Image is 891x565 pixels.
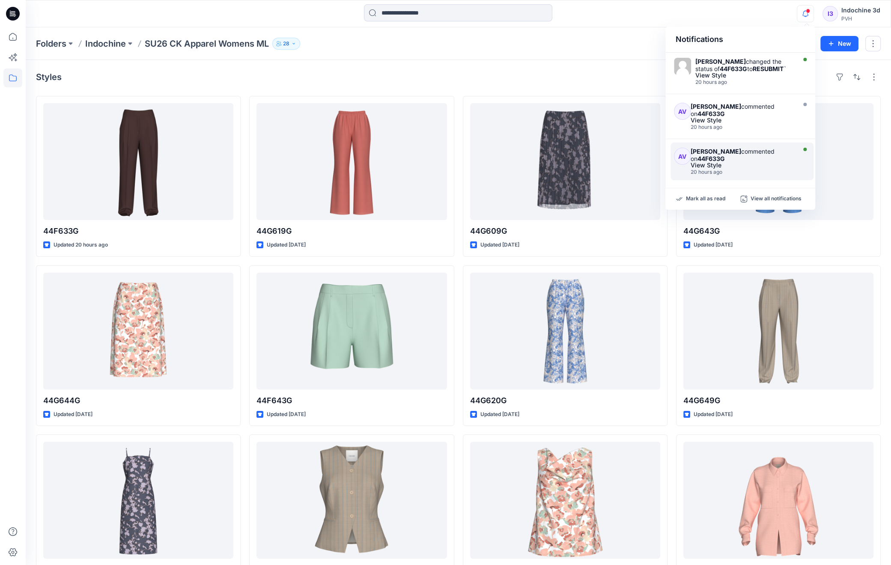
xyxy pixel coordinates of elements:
[470,442,660,559] a: 44G170G
[480,410,519,419] p: Updated [DATE]
[691,148,793,162] div: commented on
[691,103,741,110] strong: [PERSON_NAME]
[695,79,794,85] div: Tuesday, August 26, 2025 11:47
[36,72,62,82] h4: Styles
[753,65,784,72] strong: RESUBMIT
[695,58,746,65] strong: [PERSON_NAME]
[470,103,660,220] a: 44G609G
[683,442,873,559] a: 44G171G
[267,410,306,419] p: Updated [DATE]
[697,155,725,162] strong: 44F633G
[470,225,660,237] p: 44G609G
[256,273,447,390] a: 44F643G
[283,39,289,48] p: 28
[256,103,447,220] a: 44G619G
[691,148,741,155] strong: [PERSON_NAME]
[674,103,691,120] div: AV
[256,225,447,237] p: 44G619G
[820,36,858,51] button: New
[691,162,793,168] div: View Style
[267,241,306,250] p: Updated [DATE]
[822,6,838,21] div: I3
[841,5,880,15] div: Indochine 3d
[686,195,725,203] p: Mark all as read
[36,38,66,50] a: Folders
[43,273,233,390] a: 44G644G
[695,72,794,78] div: View Style
[691,124,793,130] div: Tuesday, August 26, 2025 11:47
[697,110,725,117] strong: 44F633G
[665,27,815,53] div: Notifications
[54,410,92,419] p: Updated [DATE]
[694,241,733,250] p: Updated [DATE]
[683,395,873,407] p: 44G649G
[695,58,794,72] div: changed the status of to `
[720,65,747,72] strong: 44F633G
[43,103,233,220] a: 44F633G
[841,15,880,22] div: PVH
[145,38,269,50] p: SU26 CK Apparel Womens ML
[43,395,233,407] p: 44G644G
[272,38,300,50] button: 28
[683,225,873,237] p: 44G643G
[683,273,873,390] a: 44G649G
[691,169,793,175] div: Tuesday, August 26, 2025 11:45
[694,410,733,419] p: Updated [DATE]
[480,241,519,250] p: Updated [DATE]
[54,241,108,250] p: Updated 20 hours ago
[470,273,660,390] a: 44G620G
[85,38,126,50] a: Indochine
[256,442,447,559] a: 44G419G
[751,195,802,203] p: View all notifications
[43,225,233,237] p: 44F633G
[691,103,793,117] div: commented on
[256,395,447,407] p: 44F643G
[470,395,660,407] p: 44G620G
[674,148,691,165] div: AV
[691,117,793,123] div: View Style
[43,442,233,559] a: 44G020G
[674,58,691,75] img: Anoek Van Beek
